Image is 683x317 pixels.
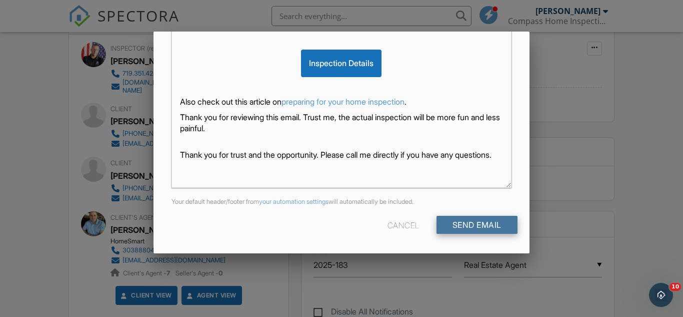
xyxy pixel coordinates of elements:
a: Inspection Details [301,58,381,68]
p: Thank you for trust and the opportunity. Please call me directly if you have any questions. [180,138,502,160]
input: Send Email [436,216,517,234]
div: Inspection Details [301,50,381,77]
a: preparing for your home inspection [281,97,404,107]
div: Your default header/footer from will automatically be included. [165,198,517,206]
div: Cancel [387,216,419,234]
span: 10 [669,283,681,291]
p: Also check out this article on . [180,96,502,107]
p: Thank you for reviewing this email. Trust me, the actual inspection will be more fun and less pai... [180,112,502,134]
a: your automation settings [259,198,328,205]
iframe: Intercom live chat [649,283,673,307]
